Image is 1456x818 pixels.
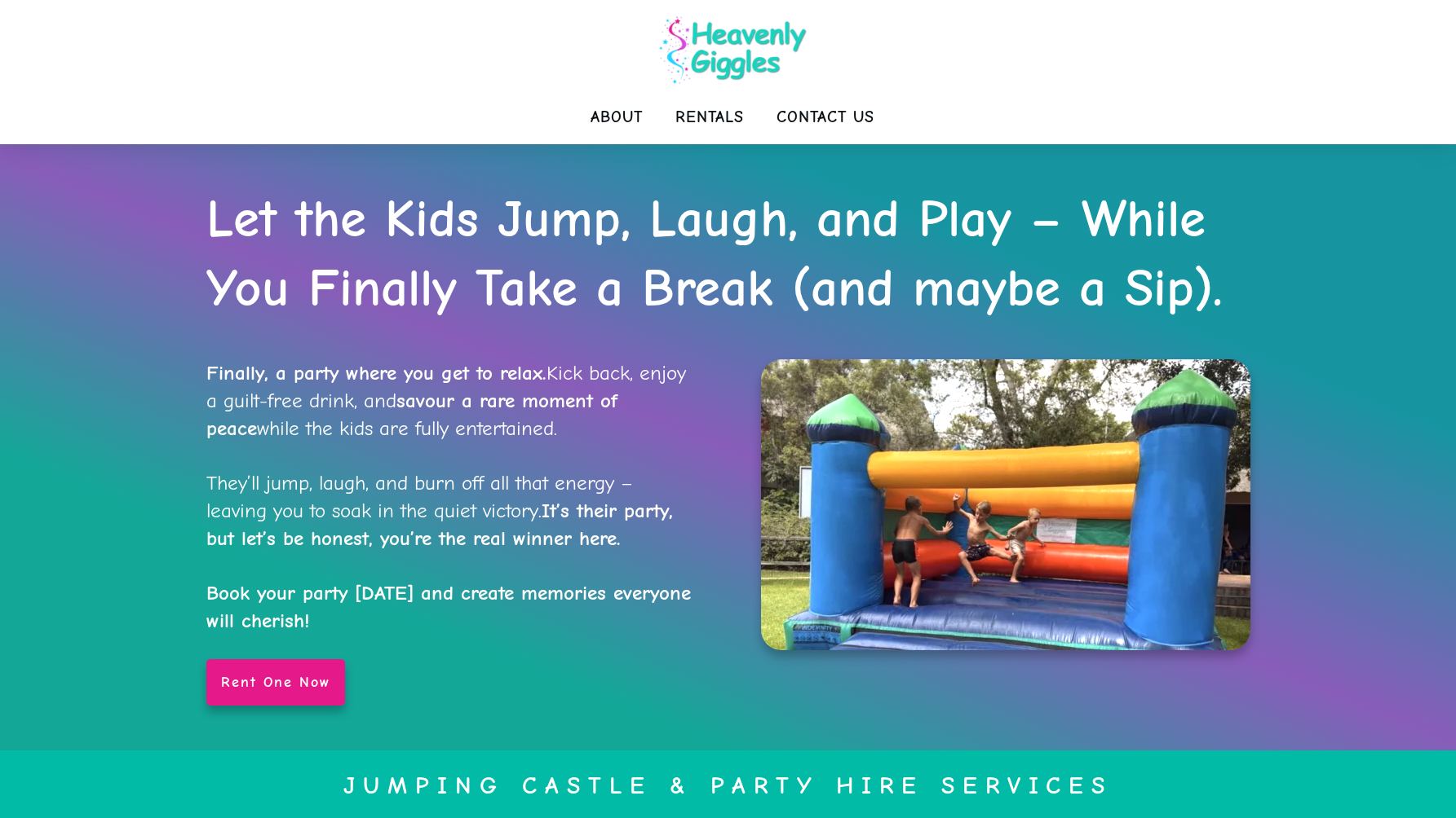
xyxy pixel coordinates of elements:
p: They’ll jump, laugh, and burn off all that energy – leaving you to soak in the quiet victory. [206,469,696,635]
span: Rent One Now [221,674,330,692]
strong: Let the Kids Jump, Laugh, and Play – While You Finally Take a Break (and maybe a Sip). [206,189,1223,319]
strong: savour a rare moment of peace [206,389,617,440]
a: Contact Us [777,101,874,134]
p: Kick back, enjoy a guilt-free drink, and while the kids are fully entertained. [206,359,696,442]
strong: It’s their party, but let’s be honest, you’re the real winner here. [206,499,673,550]
strong: Book your party [DATE] and create memories everyone will cherish! [206,581,691,632]
strong: Finally, a party where you get to relax. [206,361,547,385]
a: About [591,101,643,134]
a: Rent One Now [206,659,345,706]
strong: Jumping Castle & Party Hire Services [343,772,1113,800]
a: Rentals [675,101,744,134]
